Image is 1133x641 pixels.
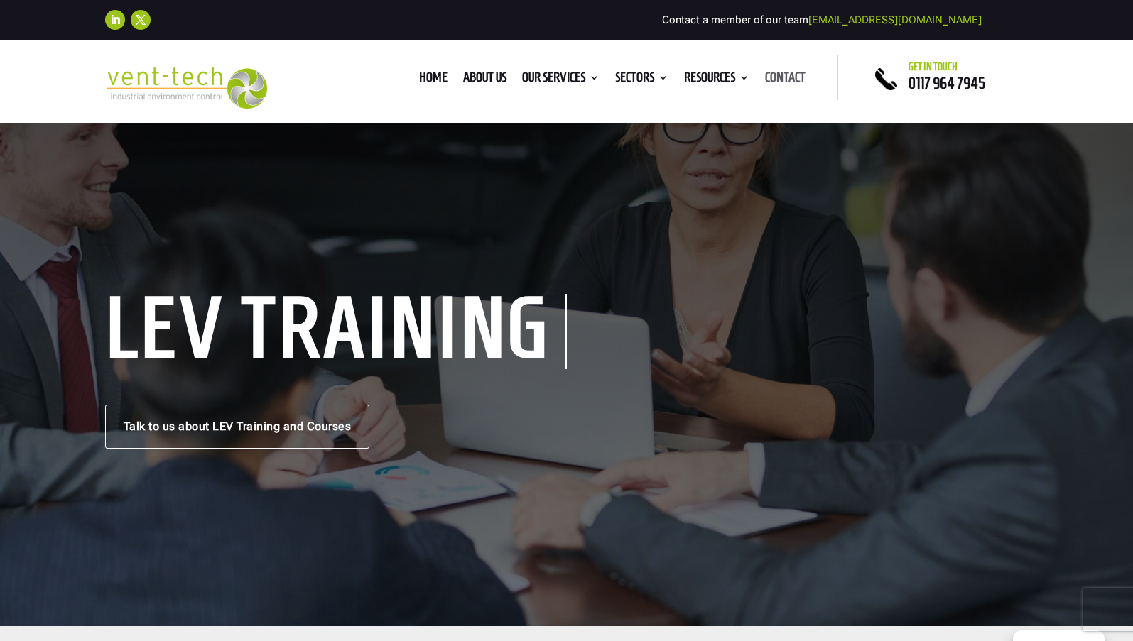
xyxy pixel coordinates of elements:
[662,13,982,26] span: Contact a member of our team
[909,61,958,72] span: Get in touch
[105,405,370,449] a: Talk to us about LEV Training and Courses
[131,10,151,30] a: Follow on X
[615,72,668,88] a: Sectors
[105,294,567,369] h1: LEV Training Courses
[105,10,125,30] a: Follow on LinkedIn
[765,72,806,88] a: Contact
[808,13,982,26] a: [EMAIL_ADDRESS][DOMAIN_NAME]
[105,67,268,109] img: 2023-09-27T08_35_16.549ZVENT-TECH---Clear-background
[522,72,600,88] a: Our Services
[419,72,448,88] a: Home
[684,72,749,88] a: Resources
[463,72,506,88] a: About us
[909,75,985,92] a: 0117 964 7945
